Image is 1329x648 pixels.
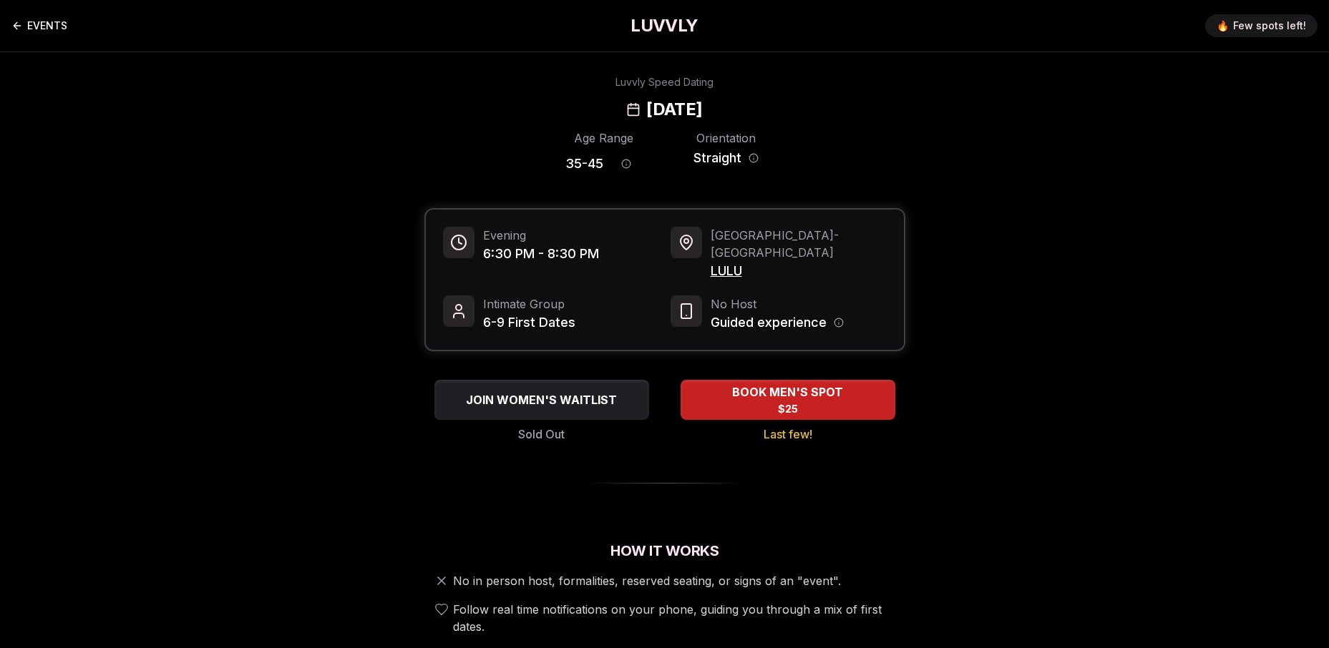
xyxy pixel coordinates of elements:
span: Last few! [764,426,812,443]
button: Age range information [610,148,642,180]
span: Straight [693,148,741,168]
span: Few spots left! [1233,19,1306,33]
span: [GEOGRAPHIC_DATA] - [GEOGRAPHIC_DATA] [711,227,887,261]
span: No in person host, formalities, reserved seating, or signs of an "event". [453,572,841,589]
span: JOIN WOMEN'S WAITLIST [463,391,620,408]
span: Evening [483,227,599,244]
h2: [DATE] [646,98,702,121]
span: Intimate Group [483,295,575,313]
button: BOOK MEN'S SPOT - Last few! [681,380,895,420]
a: LUVVLY [631,14,698,37]
div: Luvvly Speed Dating [615,75,714,89]
div: Age Range [565,129,642,147]
span: $25 [778,402,798,416]
span: BOOK MEN'S SPOT [729,383,846,401]
button: Host information [834,318,844,328]
span: 🔥 [1217,19,1229,33]
span: 6-9 First Dates [483,313,575,333]
span: No Host [711,295,844,313]
span: Follow real time notifications on your phone, guiding you through a mix of first dates. [453,601,900,635]
span: 35 - 45 [565,154,603,174]
span: LULU [711,261,887,281]
span: Guided experience [711,313,827,333]
span: 6:30 PM - 8:30 PM [483,244,599,264]
span: Sold Out [518,426,565,443]
button: Orientation information [749,153,759,163]
div: Orientation [688,129,764,147]
h2: How It Works [424,541,905,561]
a: Back to events [11,11,67,40]
button: JOIN WOMEN'S WAITLIST - Sold Out [434,380,649,420]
